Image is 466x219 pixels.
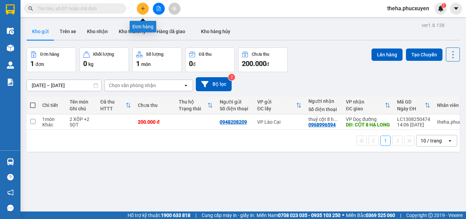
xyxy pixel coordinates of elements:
div: 10 / trang [421,137,442,144]
span: notification [7,189,14,196]
button: Kho thanh lý [113,23,151,40]
div: 200.000 đ [138,119,172,125]
span: Kho hàng hủy [201,29,230,34]
span: | [400,211,401,219]
div: 14:06 [DATE] [397,122,430,127]
span: 1 [442,3,445,8]
span: theha.phucxuyen [382,4,435,13]
div: LC1308250474 [397,117,430,122]
th: Toggle SortBy [254,96,305,114]
div: VP gửi [257,99,296,105]
div: VP nhận [346,99,385,105]
span: đơn [35,61,44,67]
button: 1 [380,136,391,146]
div: Chi tiết [42,102,63,108]
img: solution-icon [7,79,14,86]
div: Tên món [70,99,93,105]
span: Cung cấp máy in - giấy in: [202,211,255,219]
sup: 2 [228,74,235,81]
span: 0 [189,59,193,68]
button: Đơn hàng1đơn [27,47,76,72]
div: Thu hộ [179,99,207,105]
span: Miền Bắc [346,211,395,219]
button: Trên xe [54,23,82,40]
img: icon-new-feature [438,5,444,12]
span: đ [266,61,269,67]
div: Số điện thoại [308,107,339,112]
span: 1 [136,59,140,68]
span: file-add [156,6,161,11]
svg: open [447,138,453,143]
div: Chọn văn phòng nhận [109,82,156,89]
span: Miền Nam [257,211,340,219]
div: 2 XỐP +2 SỌT [70,117,93,127]
button: Khối lượng0kg [79,47,129,72]
button: Hàng đã giao [151,23,191,40]
input: Tìm tên, số ĐT hoặc mã đơn [38,5,118,12]
span: ... [334,117,338,122]
div: Trạng thái [179,106,207,111]
div: Chưa thu [138,102,172,108]
div: ĐC lấy [257,106,296,111]
span: đ [193,61,195,67]
span: message [7,205,14,211]
span: plus [141,6,145,11]
strong: 1900 633 818 [161,213,190,218]
div: Người gửi [220,99,250,105]
button: plus [137,3,149,15]
button: aim [169,3,180,15]
div: DĐ: CỘT 8 HẠ LONG [346,122,390,127]
div: Ghi chú [70,106,93,111]
button: caret-down [450,3,462,15]
button: Chưa thu200.000đ [238,47,288,72]
span: 1 [30,59,34,68]
img: warehouse-icon [7,44,14,52]
div: HTTT [100,106,126,111]
sup: 1 [441,3,446,8]
div: Đã thu [100,99,126,105]
svg: open [183,83,189,88]
div: VP Lào Cai [257,119,302,125]
img: warehouse-icon [7,61,14,69]
strong: 0708 023 035 - 0935 103 250 [278,213,340,218]
div: Mã GD [397,99,425,105]
div: thuỷ cột 8 hạ long [308,117,339,122]
img: warehouse-icon [7,158,14,165]
span: 200.000 [242,59,266,68]
div: VP Dọc đường [346,117,390,122]
div: Chưa thu [252,52,269,57]
div: Số lượng [146,52,163,57]
input: Select a date range. [27,80,101,91]
span: 0 [83,59,87,68]
span: search [28,6,33,11]
span: | [195,211,196,219]
span: ⚪️ [342,214,344,217]
img: logo-vxr [6,4,15,15]
button: Đã thu0đ [185,47,235,72]
div: 0948208209 [220,119,247,125]
th: Toggle SortBy [343,96,394,114]
div: 0968996594 [308,122,336,127]
span: Hỗ trợ kỹ thuật: [128,211,190,219]
span: món [141,61,151,67]
th: Toggle SortBy [175,96,216,114]
button: Kho nhận [82,23,113,40]
div: Người nhận [308,98,339,104]
span: kg [88,61,93,67]
div: Ngày ĐH [397,106,425,111]
th: Toggle SortBy [97,96,134,114]
span: aim [172,6,177,11]
div: ĐC giao [346,106,385,111]
span: copyright [428,213,433,218]
div: Khác [42,122,63,127]
span: caret-down [453,5,459,12]
button: Tạo Chuyến [406,49,442,61]
button: file-add [153,3,165,15]
button: Lên hàng [372,49,403,61]
strong: 0369 525 060 [366,213,395,218]
button: Kho gửi [27,23,54,40]
th: Toggle SortBy [394,96,434,114]
img: warehouse-icon [7,27,14,35]
span: question-circle [7,174,14,180]
div: Đã thu [199,52,212,57]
